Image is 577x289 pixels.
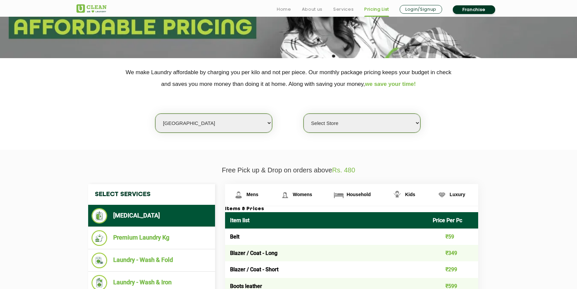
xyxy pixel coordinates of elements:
[333,5,354,13] a: Services
[277,5,291,13] a: Home
[400,5,442,14] a: Login/Signup
[91,208,212,224] li: [MEDICAL_DATA]
[450,192,465,197] span: Luxury
[279,189,291,201] img: Womens
[225,212,428,229] th: Item list
[347,192,371,197] span: Household
[225,229,428,245] td: Belt
[91,230,107,246] img: Premium Laundry Kg
[233,189,244,201] img: Mens
[225,206,478,212] h3: Items & Prices
[391,189,403,201] img: Kids
[405,192,415,197] span: Kids
[436,189,448,201] img: Luxury
[364,5,389,13] a: Pricing List
[88,184,215,205] h4: Select Services
[76,66,501,90] p: We make Laundry affordable by charging you per kilo and not per piece. Our monthly package pricin...
[91,253,107,268] img: Laundry - Wash & Fold
[428,261,478,278] td: ₹299
[293,192,312,197] span: Womens
[428,229,478,245] td: ₹59
[91,253,212,268] li: Laundry - Wash & Fold
[76,166,501,174] p: Free Pick up & Drop on orders above
[76,4,107,13] img: UClean Laundry and Dry Cleaning
[453,5,495,14] a: Franchise
[225,261,428,278] td: Blazer / Coat - Short
[225,245,428,261] td: Blazer / Coat - Long
[365,81,416,87] span: we save your time!
[91,230,212,246] li: Premium Laundry Kg
[302,5,323,13] a: About us
[428,245,478,261] td: ₹349
[246,192,258,197] span: Mens
[332,166,355,174] span: Rs. 480
[428,212,478,229] th: Price Per Pc
[333,189,345,201] img: Household
[91,208,107,224] img: Dry Cleaning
